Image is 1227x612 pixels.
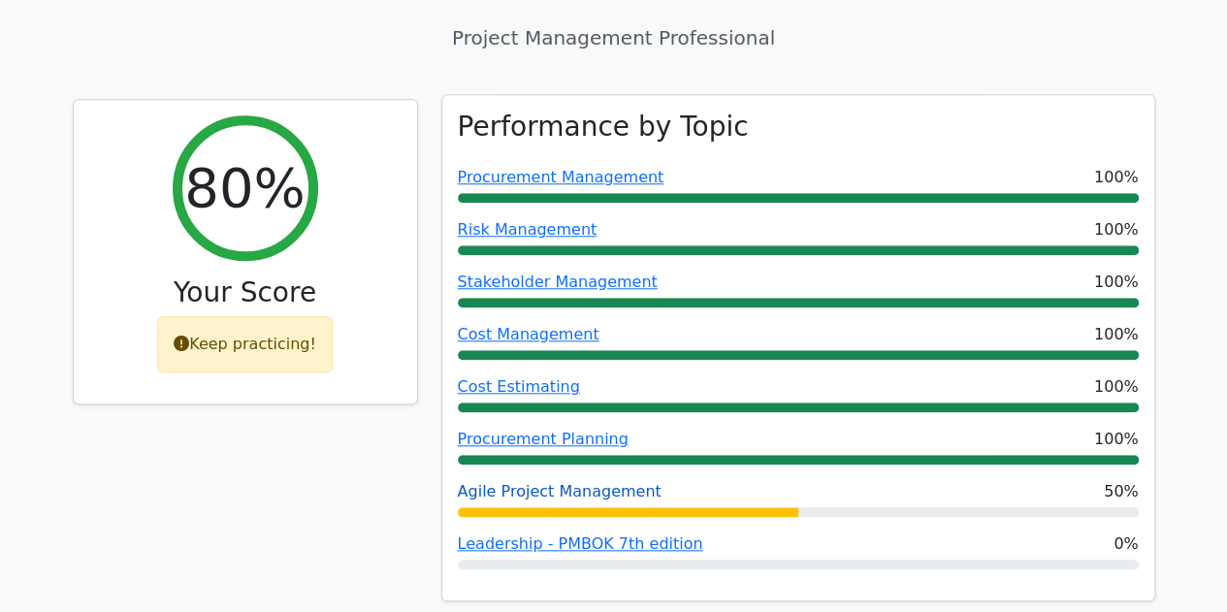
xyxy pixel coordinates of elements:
a: Procurement Planning [458,430,629,448]
span: 100% [1094,375,1139,399]
a: Leadership - PMBOK 7th edition [458,534,703,553]
span: 100% [1094,166,1139,189]
span: 100% [1094,323,1139,346]
a: Stakeholder Management [458,273,658,291]
span: 100% [1094,271,1139,294]
p: Project Management Professional [73,23,1155,52]
a: Risk Management [458,220,597,239]
span: 0% [1114,532,1138,556]
a: Procurement Management [458,168,664,186]
a: Agile Project Management [458,482,662,500]
span: 50% [1104,480,1139,503]
h3: Your Score [89,276,402,309]
h2: 80% [184,155,305,220]
a: Cost Management [458,325,599,343]
a: Cost Estimating [458,377,580,396]
div: Keep practicing! [157,316,333,372]
h3: Performance by Topic [458,111,749,144]
span: 100% [1094,428,1139,451]
span: 100% [1094,218,1139,242]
